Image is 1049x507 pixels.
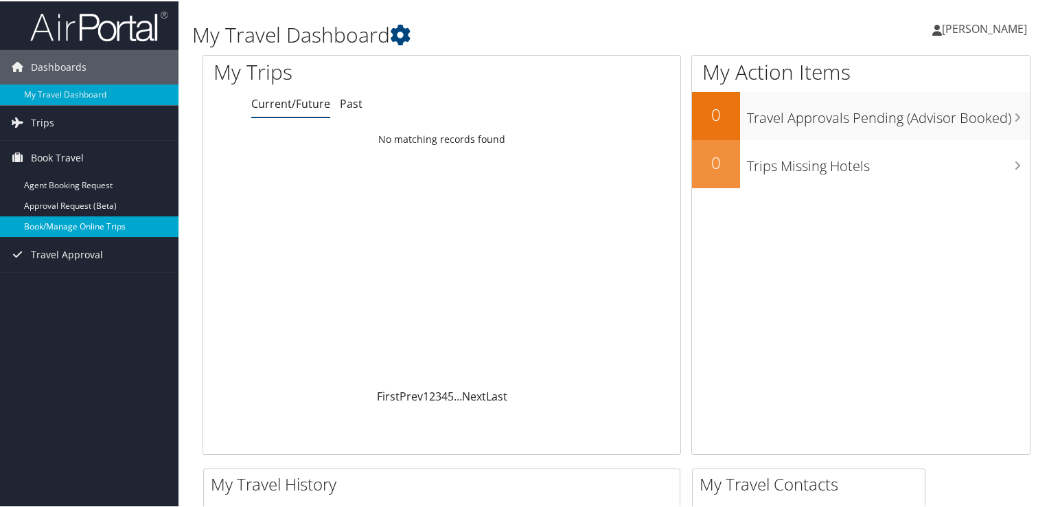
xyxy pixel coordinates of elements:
[454,387,462,403] span: …
[692,139,1030,187] a: 0Trips Missing Hotels
[692,91,1030,139] a: 0Travel Approvals Pending (Advisor Booked)
[31,139,84,174] span: Book Travel
[942,20,1027,35] span: [PERSON_NAME]
[448,387,454,403] a: 5
[441,387,448,403] a: 4
[700,471,925,495] h2: My Travel Contacts
[31,49,87,83] span: Dashboards
[747,100,1030,126] h3: Travel Approvals Pending (Advisor Booked)
[429,387,435,403] a: 2
[251,95,330,110] a: Current/Future
[31,104,54,139] span: Trips
[423,387,429,403] a: 1
[192,19,758,48] h1: My Travel Dashboard
[932,7,1041,48] a: [PERSON_NAME]
[692,150,740,173] h2: 0
[692,56,1030,85] h1: My Action Items
[400,387,423,403] a: Prev
[462,387,486,403] a: Next
[377,387,400,403] a: First
[203,126,680,150] td: No matching records found
[747,148,1030,174] h3: Trips Missing Hotels
[340,95,362,110] a: Past
[211,471,680,495] h2: My Travel History
[692,102,740,125] h2: 0
[30,9,168,41] img: airportal-logo.png
[486,387,507,403] a: Last
[214,56,472,85] h1: My Trips
[31,236,103,271] span: Travel Approval
[435,387,441,403] a: 3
